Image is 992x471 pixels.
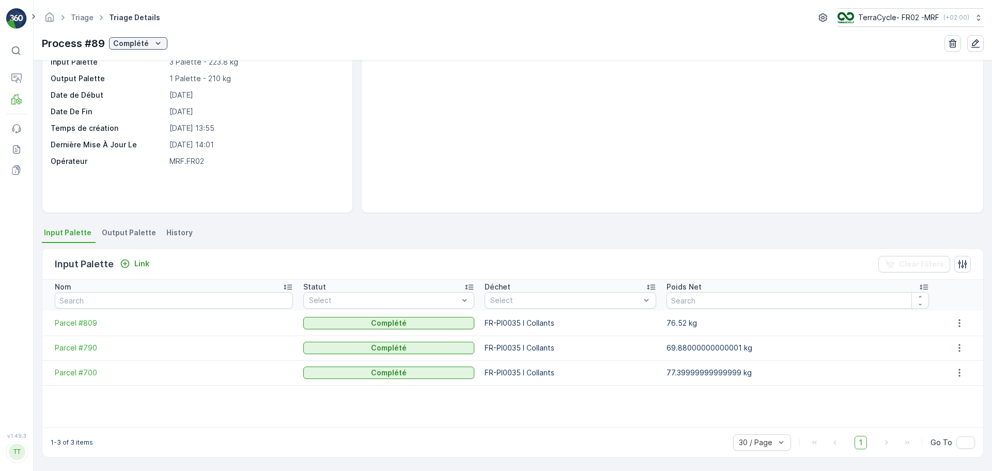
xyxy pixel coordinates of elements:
p: [DATE] [169,107,342,117]
input: Search [667,292,929,309]
span: Input Palette [44,227,91,238]
a: Parcel #809 [55,318,293,328]
p: Statut [303,282,326,292]
p: 3 Palette - 223.8 kg [169,57,342,67]
img: terracycle.png [838,12,854,23]
button: Complété [303,367,474,379]
span: Go To [931,437,952,448]
td: FR-PI0035 I Collants [479,336,661,360]
p: Complété [371,368,407,378]
p: Select [309,295,458,306]
p: Output Palette [51,73,165,84]
p: 1 Palette - 210 kg [169,73,342,84]
button: Link [116,257,153,270]
div: TT [9,444,25,460]
a: Homepage [44,16,55,24]
p: Input Palette [55,257,114,271]
td: FR-PI0035 I Collants [479,311,661,336]
span: History [166,227,193,238]
button: Complété [303,342,474,354]
td: FR-PI0035 I Collants [479,360,661,385]
p: [DATE] 13:55 [169,123,342,133]
p: Dernière Mise À Jour Le [51,140,165,150]
button: TerraCycle- FR02 -MRF(+02:00) [838,8,984,27]
p: MRF.FR02 [169,156,342,166]
p: Déchet [485,282,510,292]
span: v 1.49.3 [6,433,27,439]
p: Date De Fin [51,107,165,117]
a: Parcel #700 [55,368,293,378]
p: Poids Net [667,282,702,292]
button: Clear Filters [878,256,950,272]
a: Parcel #790 [55,343,293,353]
p: Nom [55,282,71,292]
td: 77.39999999999999 kg [661,360,935,385]
p: Complété [113,38,149,49]
p: Date de Début [51,90,165,100]
span: 1 [855,436,867,449]
button: TT [6,441,27,463]
p: Opérateur [51,156,165,166]
p: [DATE] 14:01 [169,140,342,150]
button: Complété [109,37,167,50]
p: TerraCycle- FR02 -MRF [858,12,939,23]
p: Complété [371,343,407,353]
input: Search [55,292,293,309]
span: Output Palette [102,227,156,238]
p: Complété [371,318,407,328]
td: 69.88000000000001 kg [661,336,935,360]
p: Select [490,295,640,306]
p: [DATE] [169,90,342,100]
p: Input Palette [51,57,165,67]
p: Clear Filters [899,259,944,269]
p: ( +02:00 ) [943,13,969,22]
p: Link [134,259,149,269]
p: Temps de création [51,123,165,133]
span: Triage Details [107,12,162,23]
p: 1-3 of 3 items [51,438,93,447]
td: 76.52 kg [661,311,935,336]
img: logo [6,8,27,29]
p: Process #89 [42,36,105,51]
button: Complété [303,317,474,329]
a: Triage [71,13,94,22]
